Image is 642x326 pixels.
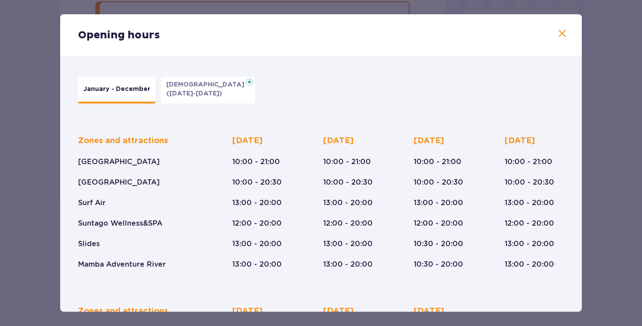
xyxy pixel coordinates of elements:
[232,198,282,208] p: 13:00 - 20:00
[232,306,263,317] p: [DATE]
[323,136,354,146] p: [DATE]
[323,219,373,228] p: 12:00 - 20:00
[78,136,168,146] p: Zones and attractions
[78,29,160,42] p: Opening hours
[83,85,150,94] p: January - December
[78,239,100,249] p: Slides
[414,306,444,317] p: [DATE]
[414,157,461,167] p: 10:00 - 21:00
[323,260,373,269] p: 13:00 - 20:00
[414,219,463,228] p: 12:00 - 20:00
[78,177,160,187] p: [GEOGRAPHIC_DATA]
[166,89,222,98] p: ([DATE]-[DATE])
[232,239,282,249] p: 13:00 - 20:00
[232,177,282,187] p: 10:00 - 20:30
[414,198,463,208] p: 13:00 - 20:00
[78,157,160,167] p: [GEOGRAPHIC_DATA]
[323,177,373,187] p: 10:00 - 20:30
[232,219,282,228] p: 12:00 - 20:00
[232,260,282,269] p: 13:00 - 20:00
[414,136,444,146] p: [DATE]
[323,306,354,317] p: [DATE]
[505,157,552,167] p: 10:00 - 21:00
[78,198,106,208] p: Surf Air
[78,260,166,269] p: Mamba Adventure River
[505,260,554,269] p: 13:00 - 20:00
[232,157,280,167] p: 10:00 - 21:00
[505,219,554,228] p: 12:00 - 20:00
[166,80,250,89] p: [DEMOGRAPHIC_DATA]
[232,136,263,146] p: [DATE]
[323,157,371,167] p: 10:00 - 21:00
[78,306,168,317] p: Zones and attractions
[414,177,463,187] p: 10:00 - 20:30
[505,177,554,187] p: 10:00 - 20:30
[161,77,255,103] button: [DEMOGRAPHIC_DATA]([DATE]-[DATE])
[414,260,463,269] p: 10:30 - 20:00
[78,77,156,103] button: January - December
[78,219,162,228] p: Suntago Wellness&SPA
[505,239,554,249] p: 13:00 - 20:00
[414,239,463,249] p: 10:30 - 20:00
[323,198,373,208] p: 13:00 - 20:00
[323,239,373,249] p: 13:00 - 20:00
[505,198,554,208] p: 13:00 - 20:00
[505,136,535,146] p: [DATE]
